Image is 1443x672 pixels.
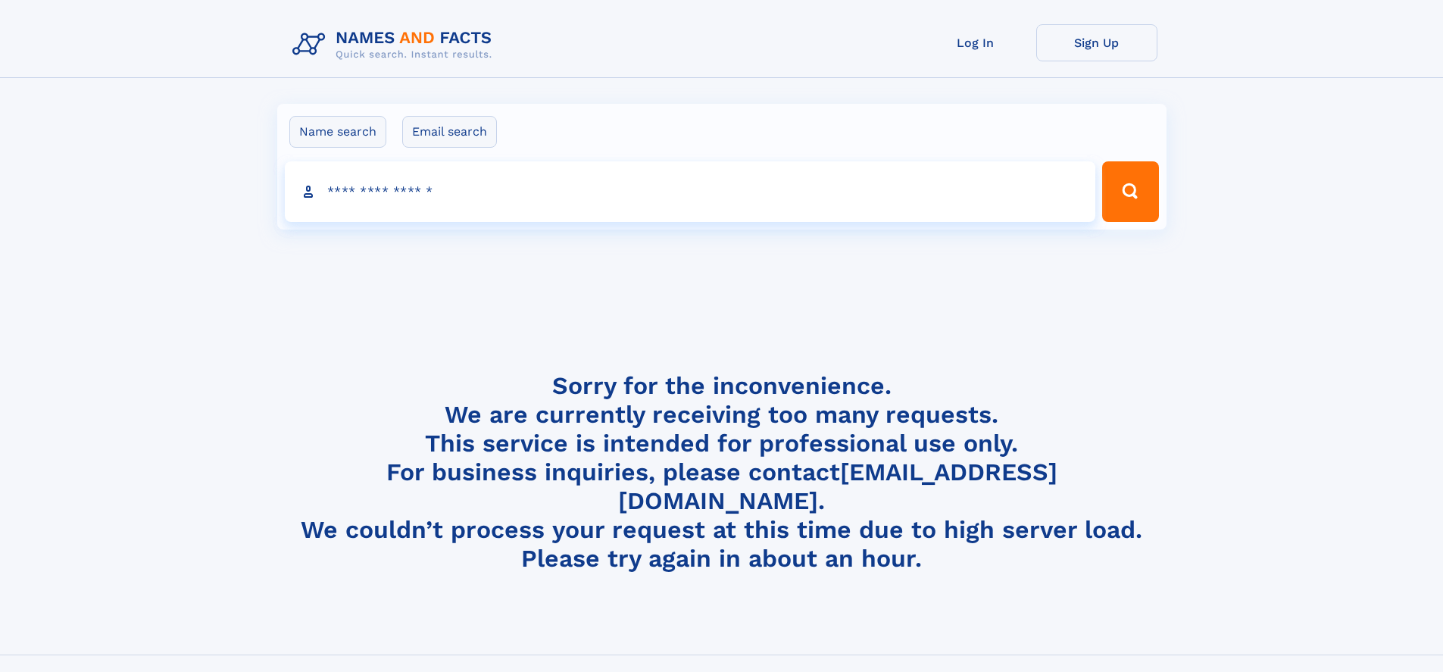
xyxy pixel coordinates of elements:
[402,116,497,148] label: Email search
[285,161,1096,222] input: search input
[1036,24,1157,61] a: Sign Up
[286,371,1157,574] h4: Sorry for the inconvenience. We are currently receiving too many requests. This service is intend...
[618,458,1057,515] a: [EMAIL_ADDRESS][DOMAIN_NAME]
[289,116,386,148] label: Name search
[1102,161,1158,222] button: Search Button
[286,24,504,65] img: Logo Names and Facts
[915,24,1036,61] a: Log In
